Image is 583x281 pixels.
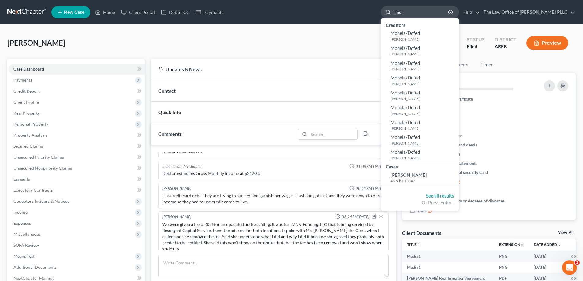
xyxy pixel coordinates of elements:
[9,141,145,152] a: Secured Claims
[499,242,524,247] a: Extensionunfold_more
[520,243,524,247] i: unfold_more
[558,231,573,235] a: View All
[162,186,191,191] div: [PERSON_NAME]
[13,220,31,226] span: Expenses
[391,90,420,95] span: Mohela/Dofed
[13,77,32,83] span: Payments
[13,264,57,270] span: Additional Documents
[494,251,529,262] td: PNG
[162,221,385,252] div: We were given a fee of $34 for an upadated address filing. It was for LVNV Funding, LLC that is b...
[391,155,458,161] small: [PERSON_NAME]
[92,7,118,18] a: Home
[13,209,28,215] span: Income
[13,198,69,204] span: Codebtors Insiders & Notices
[381,88,459,103] a: Mohela/Dofed[PERSON_NAME]
[495,36,517,43] div: District
[393,6,449,18] input: Search by name...
[158,7,192,18] a: DebtorCC
[558,243,561,247] i: expand_more
[467,36,485,43] div: Status
[9,174,145,185] a: Lawsuits
[13,99,39,105] span: Client Profile
[381,73,459,88] a: Mohela/Dofed[PERSON_NAME]
[391,30,420,36] span: Mohela/Dofed
[13,231,41,237] span: Miscellaneous
[13,275,54,281] span: NextChapter Mailing
[13,165,72,171] span: Unsecured Nonpriority Claims
[9,86,145,97] a: Credit Report
[381,103,459,118] a: Mohela/Dofed[PERSON_NAME]
[9,64,145,75] a: Case Dashboard
[342,214,369,220] span: 03:26PM[DATE]
[158,109,181,115] span: Quick Info
[162,164,202,169] div: Import from MyChapter
[9,240,145,251] a: SOFA Review
[575,260,580,265] span: 2
[391,75,420,80] span: Mohela/Dofed
[391,105,420,110] span: Mohela/Dofed
[391,178,458,183] small: 4:25-bk-13347
[162,193,385,205] div: Has credit card debt. They are trying to sue her and garnish her wages. Husband got sick and they...
[476,59,498,71] a: Timer
[494,262,529,273] td: PNG
[13,253,35,259] span: Means Test
[309,129,358,139] input: Search...
[562,260,577,275] iframe: Intercom live chat
[381,118,459,133] a: Mohela/Dofed[PERSON_NAME]
[534,242,561,247] a: Date Added expand_more
[158,66,370,72] div: Updates & News
[529,262,566,273] td: [DATE]
[9,130,145,141] a: Property Analysis
[391,37,458,42] small: [PERSON_NAME]
[407,242,420,247] a: Titleunfold_more
[526,36,568,50] button: Preview
[391,45,420,51] span: Mohela/Dofed
[381,43,459,58] a: Mohela/Dofed[PERSON_NAME]
[467,43,485,50] div: Filed
[391,51,458,57] small: [PERSON_NAME]
[13,242,39,248] span: SOFA Review
[391,66,458,72] small: [PERSON_NAME]
[391,141,458,146] small: [PERSON_NAME]
[381,21,459,28] div: Creditors
[13,176,30,182] span: Lawsuits
[391,134,420,140] span: Mohela/Dofed
[386,199,454,206] div: Or Press Enter...
[418,198,505,204] span: Separation agreements or decrees of divorces
[480,7,575,18] a: The Law Office of [PERSON_NAME] PLLC
[391,172,427,178] span: [PERSON_NAME]
[192,7,227,18] a: Payments
[356,164,383,169] span: 01:08PM[DATE]
[495,43,517,50] div: AREB
[391,126,458,131] small: [PERSON_NAME]
[381,162,459,170] div: Cases
[162,170,385,176] div: Debtor estimates Gross Monthly Income at $2170.0
[158,88,176,94] span: Contact
[158,131,182,137] span: Comments
[9,185,145,196] a: Executory Contracts
[356,186,383,191] span: 08:11PM[DATE]
[402,262,494,273] td: Media1
[391,149,420,155] span: Mohela/Dofed
[459,7,480,18] a: Help
[381,132,459,147] a: Mohela/Dofed[PERSON_NAME]
[381,147,459,162] a: Mohela/Dofed[PERSON_NAME]
[529,251,566,262] td: [DATE]
[13,143,43,149] span: Secured Claims
[7,38,65,47] span: [PERSON_NAME]
[402,230,441,236] div: Client Documents
[162,214,191,220] div: [PERSON_NAME]
[13,110,40,116] span: Real Property
[9,163,145,174] a: Unsecured Nonpriority Claims
[13,132,47,138] span: Property Analysis
[449,59,473,71] a: Events
[64,10,84,15] span: New Case
[13,88,40,94] span: Credit Report
[13,66,44,72] span: Case Dashboard
[9,152,145,163] a: Unsecured Priority Claims
[391,120,420,125] span: Mohela/Dofed
[13,187,53,193] span: Executory Contracts
[381,28,459,43] a: Mohela/Dofed[PERSON_NAME]
[13,154,64,160] span: Unsecured Priority Claims
[426,193,454,198] a: See all results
